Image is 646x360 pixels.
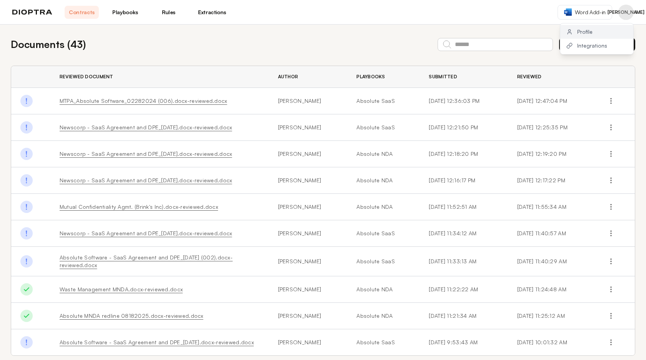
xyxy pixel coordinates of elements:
td: [PERSON_NAME] [269,167,348,194]
img: Done [20,255,33,268]
td: [DATE] 12:17:22 PM [508,167,596,194]
a: Absolute SaaS [356,258,410,265]
a: Absolute SaaS [356,339,410,346]
a: Absolute NDA [356,150,410,158]
td: [DATE] 11:34:12 AM [420,220,508,247]
td: [DATE] 11:25:12 AM [508,303,596,329]
button: Review New Document [559,38,635,51]
a: Playbooks [108,6,142,19]
img: Done [20,227,33,239]
img: Done [20,336,33,348]
a: Extractions [195,6,229,19]
a: Absolute NDA [356,286,410,293]
a: Word Add-in [558,5,612,20]
img: Done [20,148,33,160]
td: [PERSON_NAME] [269,88,348,114]
a: Absolute NDA [356,177,410,184]
img: Done [20,174,33,187]
a: Absolute Software - SaaS Agreement and DPE_[DATE] (002).docx-reviewed.docx [60,254,233,268]
td: [DATE] 11:52:51 AM [420,194,508,220]
td: [DATE] 12:16:17 PM [420,167,508,194]
td: [DATE] 12:19:20 PM [508,141,596,167]
td: [DATE] 11:21:34 AM [420,303,508,329]
td: [DATE] 12:36:03 PM [420,88,508,114]
td: [DATE] 9:53:43 AM [420,329,508,356]
td: [DATE] 12:47:04 PM [508,88,596,114]
a: Absolute Software - SaaS Agreement and DPE_[DATE].docx-reviewed.docx [60,339,254,345]
td: [DATE] 11:22:22 AM [420,276,508,303]
th: Submitted [420,66,508,88]
td: [PERSON_NAME] [269,303,348,329]
a: Newscorp - SaaS Agreement and DPE_[DATE].docx-reviewed.docx [60,124,232,130]
button: Profile menu [618,5,634,20]
img: Done [20,201,33,213]
h2: Documents ( 43 ) [11,37,86,52]
td: [DATE] 11:40:57 AM [508,220,596,247]
a: Absolute SaaS [356,97,410,105]
td: [PERSON_NAME] [269,329,348,356]
td: [PERSON_NAME] [269,276,348,303]
a: Rules [152,6,186,19]
img: Done [20,95,33,107]
td: [DATE] 10:01:32 AM [508,329,596,356]
div: Jacques Arnoux [618,5,634,20]
td: [PERSON_NAME] [269,194,348,220]
a: Absolute NDA [356,203,410,211]
th: Author [269,66,348,88]
a: Waste Management MNDA.docx-reviewed.docx [60,286,183,292]
button: Integrations [560,39,633,53]
td: [PERSON_NAME] [269,220,348,247]
th: Reviewed [508,66,596,88]
span: Word Add-in [575,8,606,16]
img: word [564,8,572,16]
img: logo [12,10,52,15]
th: Playbooks [347,66,420,88]
td: [DATE] 11:40:29 AM [508,247,596,276]
a: Newscorp - SaaS Agreement and DPE_[DATE].docx-reviewed.docx [60,150,232,157]
td: [DATE] 11:24:48 AM [508,276,596,303]
a: MTPA_Absolute Software_02282024 (006).docx-reviewed.docx [60,97,227,104]
td: [DATE] 11:55:34 AM [508,194,596,220]
a: Absolute MNDA redline 08182025.docx-reviewed.docx [60,312,203,319]
img: Done [20,310,33,322]
a: Contracts [65,6,99,19]
a: Mutual Confidentiality Agmt. (Brink's Inc).docx-reviewed.docx [60,203,218,210]
td: [DATE] 12:21:50 PM [420,114,508,141]
a: Absolute SaaS [356,230,410,237]
td: [DATE] 12:25:35 PM [508,114,596,141]
a: Newscorp - SaaS Agreement and DPE_[DATE].docx-reviewed.docx [60,177,232,183]
td: [DATE] 12:18:20 PM [420,141,508,167]
td: [PERSON_NAME] [269,141,348,167]
a: Absolute NDA [356,312,410,320]
a: Newscorp - SaaS Agreement and DPE_[DATE].docx-reviewed.docx [60,230,232,236]
img: Done [20,121,33,134]
span: [PERSON_NAME] [608,9,644,15]
img: Done [20,283,33,296]
th: Reviewed Document [50,66,269,88]
a: Absolute SaaS [356,124,410,131]
button: Profile [560,25,633,39]
td: [DATE] 11:33:13 AM [420,247,508,276]
td: [PERSON_NAME] [269,247,348,276]
td: [PERSON_NAME] [269,114,348,141]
